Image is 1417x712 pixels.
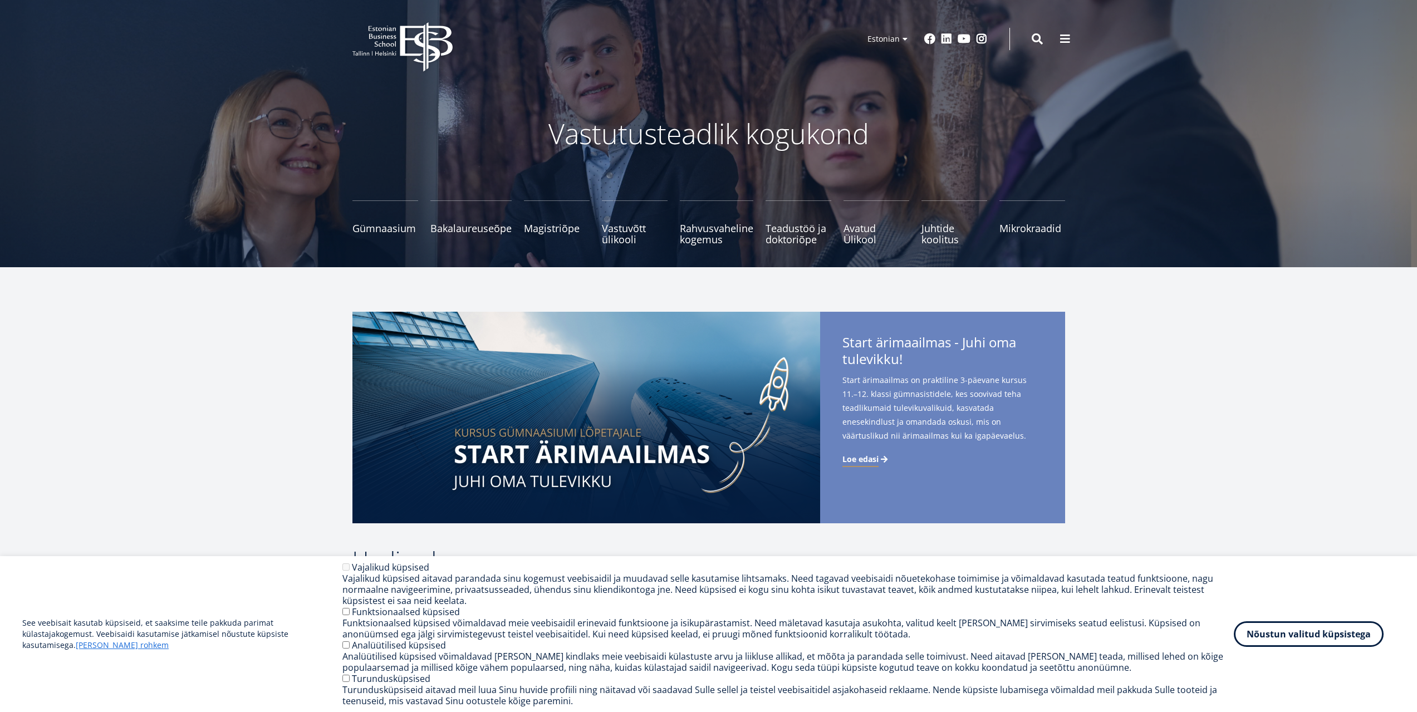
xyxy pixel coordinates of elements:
[680,223,753,245] span: Rahvusvaheline kogemus
[430,223,512,234] span: Bakalaureuseõpe
[352,639,446,651] label: Analüütilised küpsised
[22,617,342,651] p: See veebisait kasutab küpsiseid, et saaksime teile pakkuda parimat külastajakogemust. Veebisaidi ...
[352,606,460,618] label: Funktsionaalsed küpsised
[958,33,970,45] a: Youtube
[976,33,987,45] a: Instagram
[941,33,952,45] a: Linkedin
[352,200,418,245] a: Gümnaasium
[999,223,1065,234] span: Mikrokraadid
[842,454,890,465] a: Loe edasi
[352,546,1003,573] h2: Uudised
[766,223,831,245] span: Teadustöö ja doktoriõpe
[842,373,1043,443] span: Start ärimaailmas on praktiline 3-päevane kursus 11.–12. klassi gümnasistidele, kes soovivad teha...
[602,200,668,245] a: Vastuvõtt ülikooli
[842,351,903,367] span: tulevikku!
[842,334,1043,371] span: Start ärimaailmas - Juhi oma
[352,561,429,573] label: Vajalikud küpsised
[1014,554,1065,565] a: Vaata kõiki
[342,684,1234,706] div: Turundusküpsiseid aitavad meil luua Sinu huvide profiili ning näitavad või saadavad Sulle sellel ...
[430,200,512,245] a: Bakalaureuseõpe
[352,312,820,523] img: Start arimaailmas
[766,200,831,245] a: Teadustöö ja doktoriõpe
[524,223,590,234] span: Magistriõpe
[352,223,418,234] span: Gümnaasium
[921,223,987,245] span: Juhtide koolitus
[924,33,935,45] a: Facebook
[342,573,1234,606] div: Vajalikud küpsised aitavad parandada sinu kogemust veebisaidil ja muudavad selle kasutamise lihts...
[844,223,909,245] span: Avatud Ülikool
[844,200,909,245] a: Avatud Ülikool
[1234,621,1384,647] button: Nõustun valitud küpsistega
[921,200,987,245] a: Juhtide koolitus
[342,617,1234,640] div: Funktsionaalsed küpsised võimaldavad meie veebisaidil erinevaid funktsioone ja isikupärastamist. ...
[414,117,1004,150] p: Vastutusteadlik kogukond
[342,651,1234,673] div: Analüütilised küpsised võimaldavad [PERSON_NAME] kindlaks meie veebisaidi külastuste arvu ja liik...
[352,672,430,685] label: Turundusküpsised
[842,454,879,465] span: Loe edasi
[76,640,169,651] a: [PERSON_NAME] rohkem
[999,200,1065,245] a: Mikrokraadid
[680,200,753,245] a: Rahvusvaheline kogemus
[524,200,590,245] a: Magistriõpe
[602,223,668,245] span: Vastuvõtt ülikooli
